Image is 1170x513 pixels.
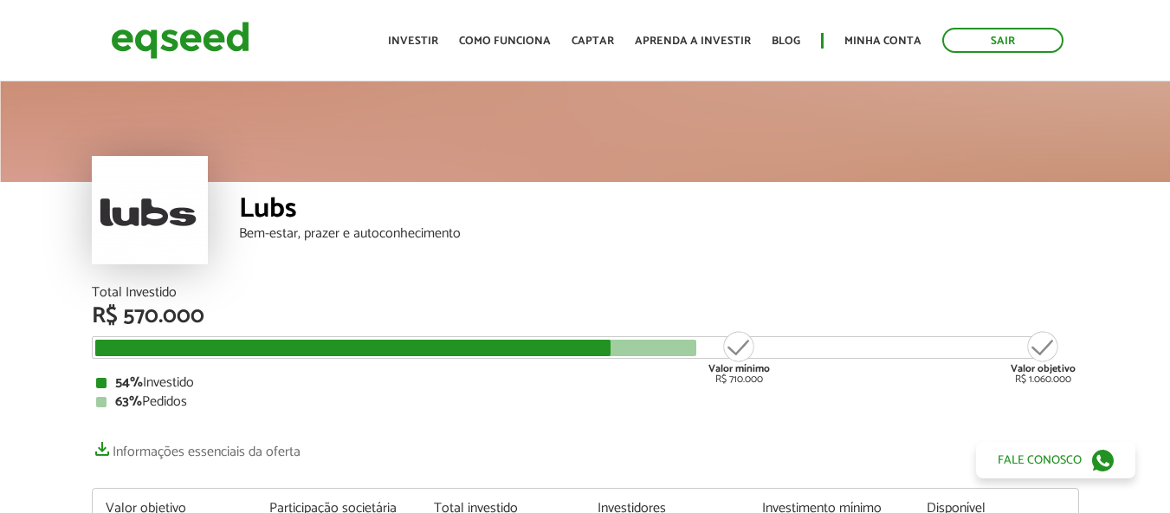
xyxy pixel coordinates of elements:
[844,36,921,47] a: Minha conta
[115,371,143,394] strong: 54%
[96,376,1075,390] div: Investido
[239,227,1079,241] div: Bem-estar, prazer e autoconhecimento
[239,195,1079,227] div: Lubs
[635,36,751,47] a: Aprenda a investir
[942,28,1063,53] a: Sair
[92,286,1079,300] div: Total Investido
[92,305,1079,328] div: R$ 570.000
[115,390,142,413] strong: 63%
[388,36,438,47] a: Investir
[1011,329,1076,385] div: R$ 1.060.000
[708,360,770,377] strong: Valor mínimo
[92,435,301,459] a: Informações essenciais da oferta
[459,36,551,47] a: Como funciona
[1011,360,1076,377] strong: Valor objetivo
[572,36,614,47] a: Captar
[707,329,772,385] div: R$ 710.000
[772,36,800,47] a: Blog
[976,442,1135,478] a: Fale conosco
[96,395,1075,409] div: Pedidos
[111,17,249,63] img: EqSeed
